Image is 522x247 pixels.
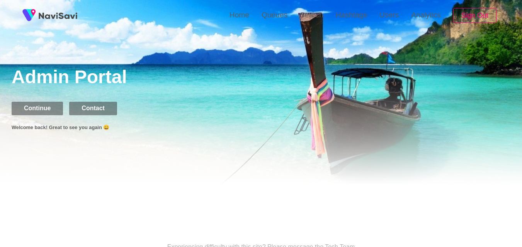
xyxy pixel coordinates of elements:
h1: Admin Portal [12,66,522,89]
button: Sign Out [453,8,496,23]
a: Continue [12,105,69,111]
a: Contact [69,105,123,111]
button: Contact [69,102,117,115]
button: Continue [12,102,63,115]
img: fireSpot [19,6,39,25]
img: fireSpot [39,12,77,19]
